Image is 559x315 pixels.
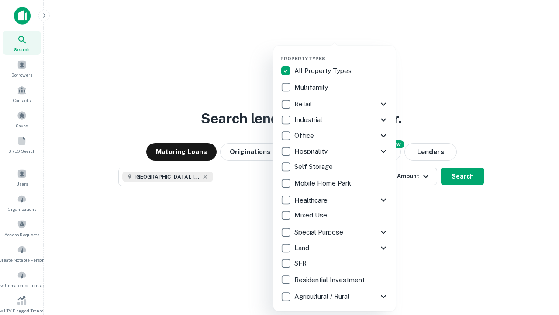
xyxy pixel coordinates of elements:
[294,161,335,172] p: Self Storage
[280,96,389,112] div: Retail
[280,224,389,240] div: Special Purpose
[294,66,353,76] p: All Property Types
[294,195,329,206] p: Healthcare
[294,243,311,253] p: Land
[294,291,351,302] p: Agricultural / Rural
[280,143,389,159] div: Hospitality
[294,99,314,109] p: Retail
[280,240,389,256] div: Land
[294,130,316,141] p: Office
[294,275,366,285] p: Residential Investment
[294,178,353,189] p: Mobile Home Park
[294,146,329,157] p: Hospitality
[280,128,389,143] div: Office
[294,210,329,220] p: Mixed Use
[294,258,308,269] p: SFR
[280,192,389,208] div: Healthcare
[280,112,389,128] div: Industrial
[294,115,324,125] p: Industrial
[280,56,325,61] span: Property Types
[294,82,330,93] p: Multifamily
[515,245,559,287] iframe: Chat Widget
[280,289,389,304] div: Agricultural / Rural
[294,227,345,238] p: Special Purpose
